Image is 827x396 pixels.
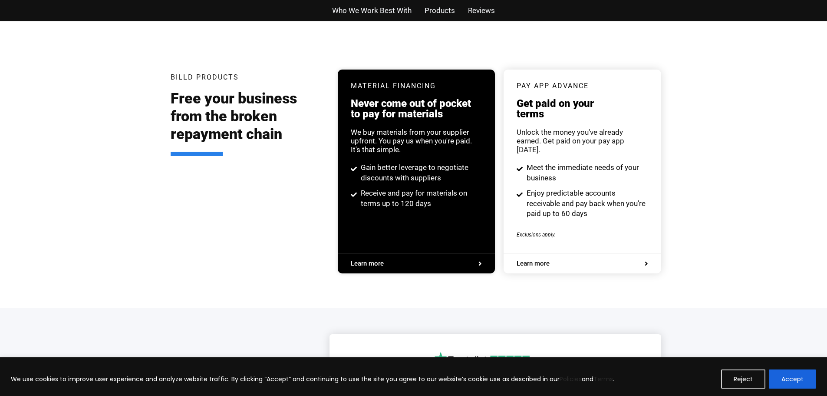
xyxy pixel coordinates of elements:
h2: Free your business from the broken repayment chain [171,90,325,156]
span: Receive and pay for materials on terms up to 120 days [359,188,482,209]
span: Gain better leverage to negotiate discounts with suppliers [359,163,482,183]
span: Learn more [517,260,550,267]
h3: Never come out of pocket to pay for materials [351,98,482,119]
h3: Get paid on your terms [517,98,648,119]
span: Enjoy predictable accounts receivable and pay back when you're paid up to 60 days [524,188,648,219]
div: Unlock the money you've already earned. Get paid on your pay app [DATE]. [517,128,648,154]
a: Policies [560,375,582,383]
a: Who We Work Best With [332,4,412,17]
button: Reject [721,369,765,389]
a: Terms [593,375,613,383]
span: Learn more [351,260,384,267]
a: Learn more [351,260,482,267]
button: Accept [769,369,816,389]
p: We use cookies to improve user experience and analyze website traffic. By clicking “Accept” and c... [11,374,614,384]
a: Reviews [468,4,495,17]
span: Exclusions apply. [517,232,556,238]
span: Meet the immediate needs of your business [524,163,648,183]
div: We buy materials from your supplier upfront. You pay us when you're paid. It's that simple. [351,128,482,154]
a: Products [425,4,455,17]
h3: Billd Products [171,74,239,81]
h3: Material Financing [351,83,482,90]
h3: pay app advance [517,83,648,90]
a: Learn more [517,260,648,267]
